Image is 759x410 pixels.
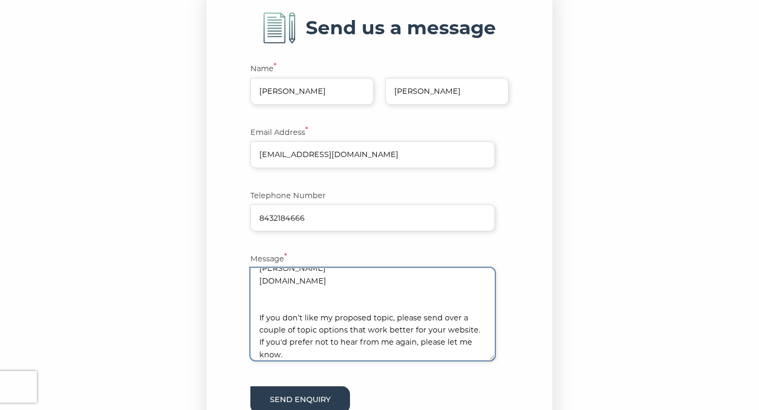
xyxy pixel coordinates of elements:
[385,78,509,105] input: Last Name
[306,16,496,40] h3: Send us a message
[250,190,329,202] label: Telephone Number
[250,253,329,265] label: Message
[250,63,329,75] label: Name
[250,141,495,168] input: Enter your Email Address
[250,204,495,231] input: Enter your Telephone Number
[250,78,374,105] input: First Name
[250,126,329,139] label: Email Address
[264,12,295,44] img: form-write-icon.png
